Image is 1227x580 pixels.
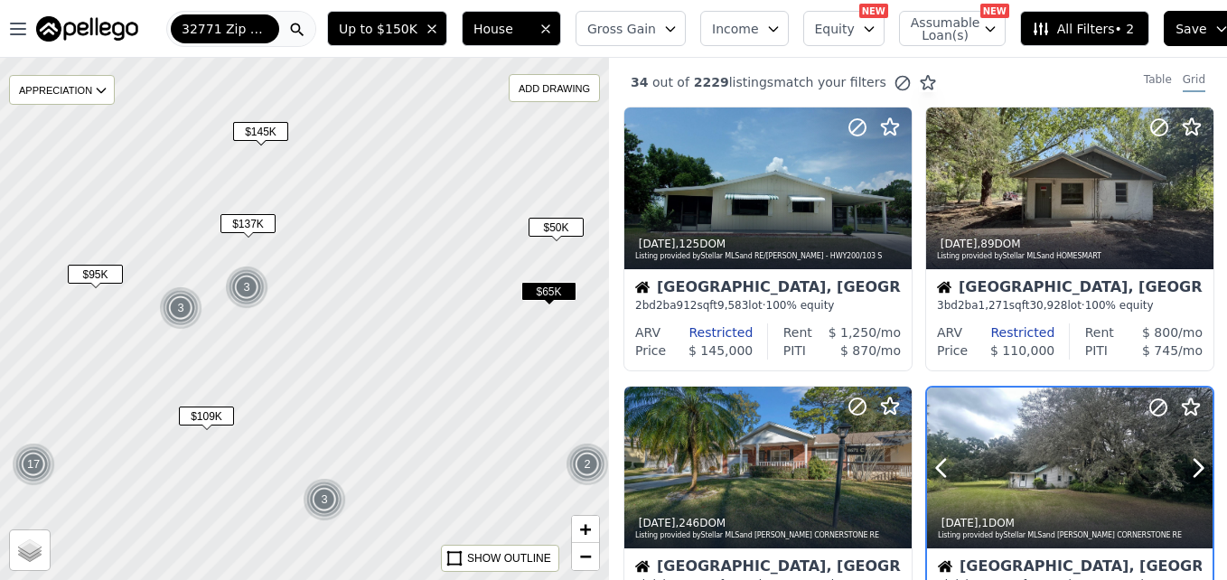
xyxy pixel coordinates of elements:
[660,323,753,341] div: Restricted
[677,299,698,312] span: 912
[462,11,561,46] button: House
[925,107,1213,371] a: [DATE],89DOMListing provided byStellar MLSand HOMESMARTHouse[GEOGRAPHIC_DATA], [GEOGRAPHIC_DATA]3...
[635,516,903,530] div: , 246 DOM
[587,20,656,38] span: Gross Gain
[521,282,576,301] span: $65K
[937,280,1203,298] div: [GEOGRAPHIC_DATA], [GEOGRAPHIC_DATA]
[159,286,202,330] div: 3
[609,73,937,92] div: out of listings
[576,11,686,46] button: Gross Gain
[1142,343,1178,358] span: $ 745
[812,323,901,341] div: /mo
[179,407,234,433] div: $109K
[510,75,599,101] div: ADD DRAWING
[225,266,269,309] img: g1.png
[700,11,789,46] button: Income
[635,341,666,360] div: Price
[9,75,115,105] div: APPRECIATION
[36,16,138,42] img: Pellego
[635,323,660,341] div: ARV
[635,237,903,251] div: , 125 DOM
[1108,341,1203,360] div: /mo
[783,323,812,341] div: Rent
[529,218,584,244] div: $50K
[303,478,346,521] div: 3
[580,545,592,567] span: −
[68,265,123,291] div: $95K
[859,4,888,18] div: NEW
[10,530,50,570] a: Layers
[631,75,648,89] span: 34
[467,550,551,566] div: SHOW OUTLINE
[815,20,855,38] span: Equity
[938,530,1204,541] div: Listing provided by Stellar MLS and [PERSON_NAME] CORNERSTONE RE
[635,280,650,295] img: House
[1175,20,1206,38] span: Save
[717,299,748,312] span: 9,583
[689,75,729,89] span: 2229
[233,122,288,141] span: $145K
[225,266,268,309] div: 3
[327,11,447,46] button: Up to $150K
[803,11,885,46] button: Equity
[840,343,876,358] span: $ 870
[899,11,1006,46] button: Assumable Loan(s)
[220,214,276,240] div: $137K
[521,282,576,308] div: $65K
[220,214,276,233] span: $137K
[1142,325,1178,340] span: $ 800
[303,478,347,521] img: g1.png
[566,443,610,486] img: g1.png
[806,341,901,360] div: /mo
[473,20,531,38] span: House
[12,443,55,486] div: 17
[635,251,903,262] div: Listing provided by Stellar MLS and RE/[PERSON_NAME] - HWY200/103 S
[911,16,969,42] span: Assumable Loan(s)
[980,4,1009,18] div: NEW
[179,407,234,426] span: $109K
[773,73,886,91] span: match your filters
[635,280,901,298] div: [GEOGRAPHIC_DATA], [GEOGRAPHIC_DATA]
[937,280,951,295] img: House
[1029,299,1067,312] span: 30,928
[572,516,599,543] a: Zoom in
[712,20,759,38] span: Income
[580,518,592,540] span: +
[1020,11,1149,46] button: All Filters• 2
[233,122,288,148] div: $145K
[1183,72,1205,92] div: Grid
[829,325,876,340] span: $ 1,250
[635,559,650,574] img: House
[941,517,979,529] time: 2025-09-29 00:00
[1144,72,1172,92] div: Table
[979,299,1009,312] span: 1,271
[938,559,1202,577] div: [GEOGRAPHIC_DATA], [GEOGRAPHIC_DATA]
[182,20,268,38] span: 32771 Zip Code
[623,107,911,371] a: [DATE],125DOMListing provided byStellar MLSand RE/[PERSON_NAME] - HWY200/103 SHouse[GEOGRAPHIC_DA...
[635,559,901,577] div: [GEOGRAPHIC_DATA], [GEOGRAPHIC_DATA]
[1032,20,1134,38] span: All Filters • 2
[1085,323,1114,341] div: Rent
[937,251,1204,262] div: Listing provided by Stellar MLS and HOMESMART
[990,343,1054,358] span: $ 110,000
[639,238,676,250] time: 2025-10-01 14:18
[941,238,978,250] time: 2025-10-01 00:20
[1085,341,1108,360] div: PITI
[566,443,609,486] div: 2
[68,265,123,284] span: $95K
[937,298,1203,313] div: 3 bd 2 ba sqft lot · 100% equity
[572,543,599,570] a: Zoom out
[635,530,903,541] div: Listing provided by Stellar MLS and [PERSON_NAME] CORNERSTONE RE
[937,237,1204,251] div: , 89 DOM
[937,341,968,360] div: Price
[639,517,676,529] time: 2025-09-30 18:25
[962,323,1054,341] div: Restricted
[529,218,584,237] span: $50K
[938,516,1204,530] div: , 1 DOM
[937,323,962,341] div: ARV
[938,559,952,574] img: House
[635,298,901,313] div: 2 bd 2 ba sqft lot · 100% equity
[1114,323,1203,341] div: /mo
[688,343,753,358] span: $ 145,000
[783,341,806,360] div: PITI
